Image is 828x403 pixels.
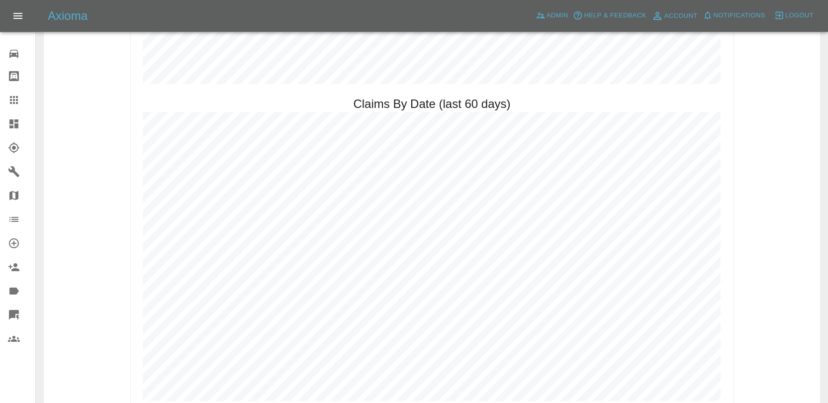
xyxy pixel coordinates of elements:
a: Account [649,8,700,24]
span: Logout [785,10,814,21]
button: Open drawer [6,4,30,28]
button: Help & Feedback [570,8,648,23]
span: Help & Feedback [584,10,646,21]
h5: Axioma [48,8,88,24]
span: Admin [547,10,568,21]
h2: Claims By Date (last 60 days) [353,96,510,112]
span: Notifications [714,10,765,21]
button: Notifications [700,8,768,23]
a: Admin [533,8,571,23]
span: Account [664,10,698,22]
button: Logout [772,8,816,23]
